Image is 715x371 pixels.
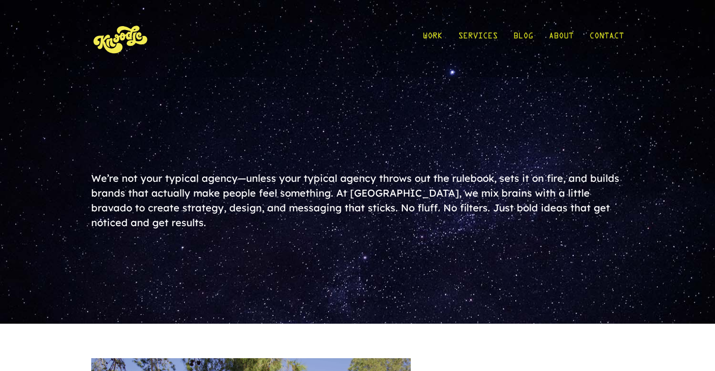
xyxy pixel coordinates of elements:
[91,16,150,62] img: KnoLogo(yellow)
[458,16,498,62] a: Services
[91,171,624,230] div: We’re not your typical agency—unless your typical agency throws out the rulebook, sets it on fire...
[423,16,442,62] a: Work
[549,16,573,62] a: About
[589,16,624,62] a: Contact
[513,16,533,62] a: Blog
